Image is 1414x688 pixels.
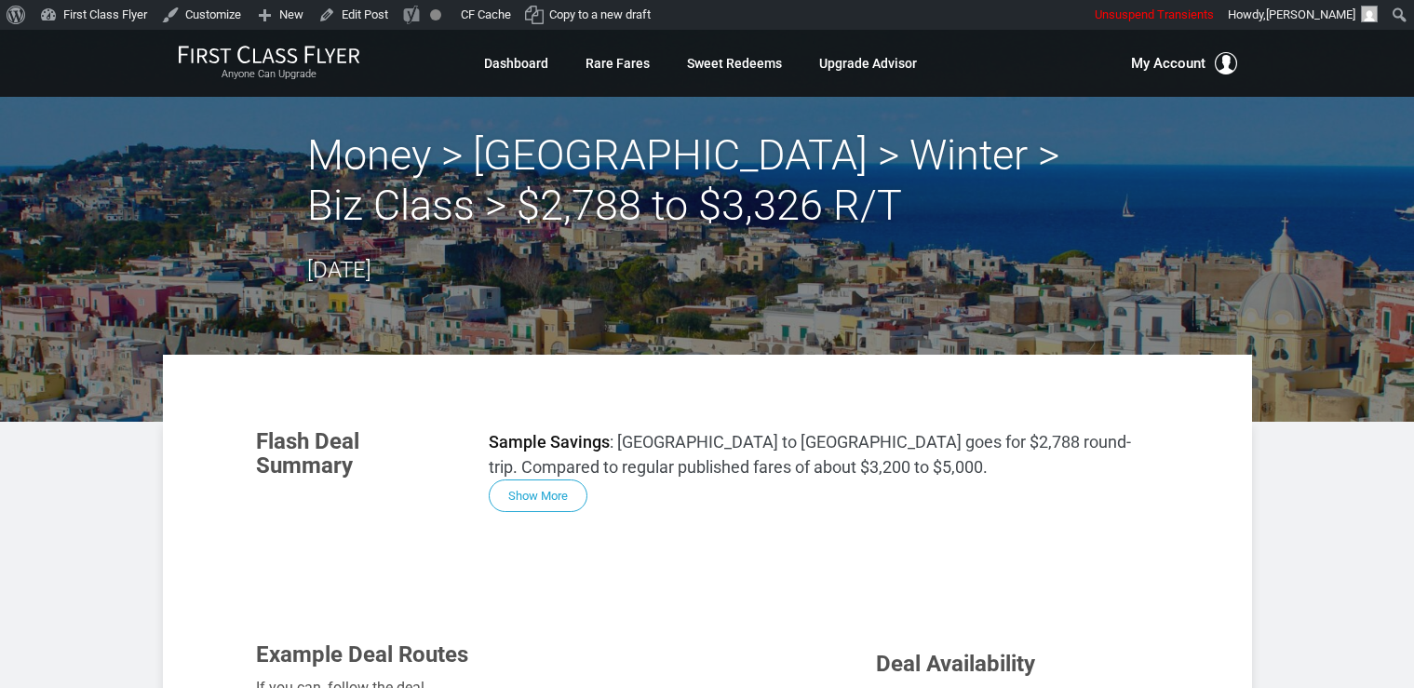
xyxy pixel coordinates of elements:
a: Rare Fares [586,47,650,80]
h2: Money > [GEOGRAPHIC_DATA] > Winter > Biz Class > $2,788 to $3,326 R/T [307,130,1108,231]
a: Dashboard [484,47,548,80]
a: Sweet Redeems [687,47,782,80]
p: : [GEOGRAPHIC_DATA] to [GEOGRAPHIC_DATA] goes for $2,788 round-trip. Compared to regular publishe... [489,429,1159,479]
a: First Class FlyerAnyone Can Upgrade [178,45,360,82]
img: First Class Flyer [178,45,360,64]
h3: Flash Deal Summary [256,429,461,479]
span: Unsuspend Transients [1095,7,1214,21]
span: My Account [1131,52,1205,74]
button: My Account [1131,52,1237,74]
strong: Sample Savings [489,432,610,452]
button: Show More [489,479,587,512]
span: Deal Availability [876,651,1035,677]
span: [PERSON_NAME] [1266,7,1355,21]
a: Upgrade Advisor [819,47,917,80]
span: Example Deal Routes [256,641,468,668]
small: Anyone Can Upgrade [178,68,360,81]
time: [DATE] [307,257,371,283]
